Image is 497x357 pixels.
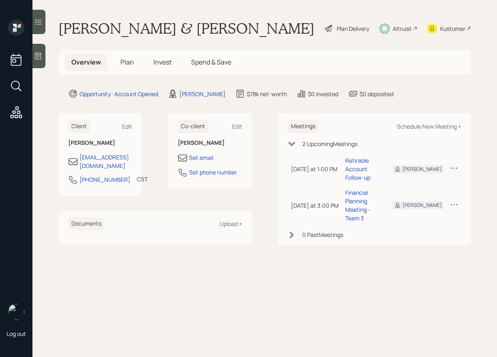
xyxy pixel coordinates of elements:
div: Set phone number [189,168,237,176]
span: Overview [71,58,101,67]
div: Retirable Account Follow-up [345,156,380,182]
div: [PERSON_NAME] [402,202,442,209]
h6: Co-client [178,120,209,133]
h6: Documents [68,217,105,230]
div: [PERSON_NAME] [402,166,442,173]
div: [PERSON_NAME] [179,90,226,98]
div: $78k net-worth [247,90,287,98]
div: Plan Delivery [337,24,369,33]
div: Log out [6,330,26,338]
div: CST [137,175,148,183]
div: Edit [232,123,242,130]
div: 0 Past Meeting s [302,230,343,239]
div: Kustomer [440,24,465,33]
div: Schedule New Meeting + [397,123,461,130]
div: Altruist [393,24,412,33]
img: hunter_neumayer.jpg [8,304,24,320]
div: 2 Upcoming Meeting s [302,140,357,148]
h6: [PERSON_NAME] [178,140,242,146]
h1: [PERSON_NAME] & [PERSON_NAME] [58,19,314,37]
div: $0 invested [308,90,338,98]
h6: Meetings [288,120,318,133]
div: Edit [122,123,132,130]
span: Spend & Save [191,58,231,67]
h6: Client [68,120,90,133]
div: $0 deposited [359,90,394,98]
span: Plan [120,58,134,67]
div: Financial Planning Meeting - Team 3 [345,188,380,222]
div: Opportunity · Account Opened [80,90,158,98]
span: Invest [153,58,172,67]
div: [DATE] at 1:00 PM [291,165,339,173]
div: Upload + [219,220,242,228]
div: [EMAIL_ADDRESS][DOMAIN_NAME] [80,153,132,170]
h6: [PERSON_NAME] [68,140,132,146]
div: [DATE] at 3:00 PM [291,201,339,210]
div: [PHONE_NUMBER] [80,175,130,184]
div: Set email [189,153,213,162]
